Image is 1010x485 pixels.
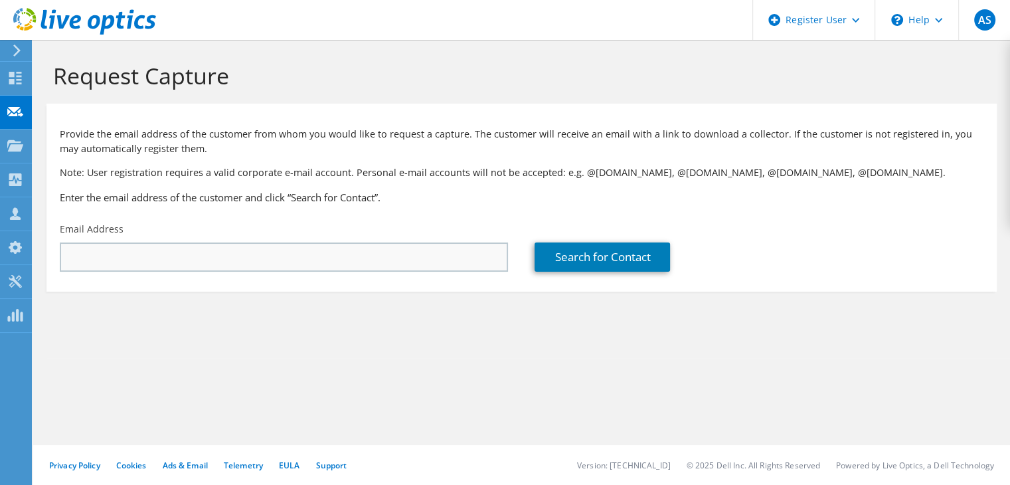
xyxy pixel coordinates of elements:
[163,460,208,471] a: Ads & Email
[53,62,983,90] h1: Request Capture
[60,165,983,180] p: Note: User registration requires a valid corporate e-mail account. Personal e-mail accounts will ...
[577,460,671,471] li: Version: [TECHNICAL_ID]
[60,190,983,205] h3: Enter the email address of the customer and click “Search for Contact”.
[49,460,100,471] a: Privacy Policy
[224,460,263,471] a: Telemetry
[687,460,820,471] li: © 2025 Dell Inc. All Rights Reserved
[279,460,299,471] a: EULA
[315,460,347,471] a: Support
[116,460,147,471] a: Cookies
[60,127,983,156] p: Provide the email address of the customer from whom you would like to request a capture. The cust...
[60,223,124,236] label: Email Address
[535,242,670,272] a: Search for Contact
[974,9,995,31] span: AS
[836,460,994,471] li: Powered by Live Optics, a Dell Technology
[891,14,903,26] svg: \n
